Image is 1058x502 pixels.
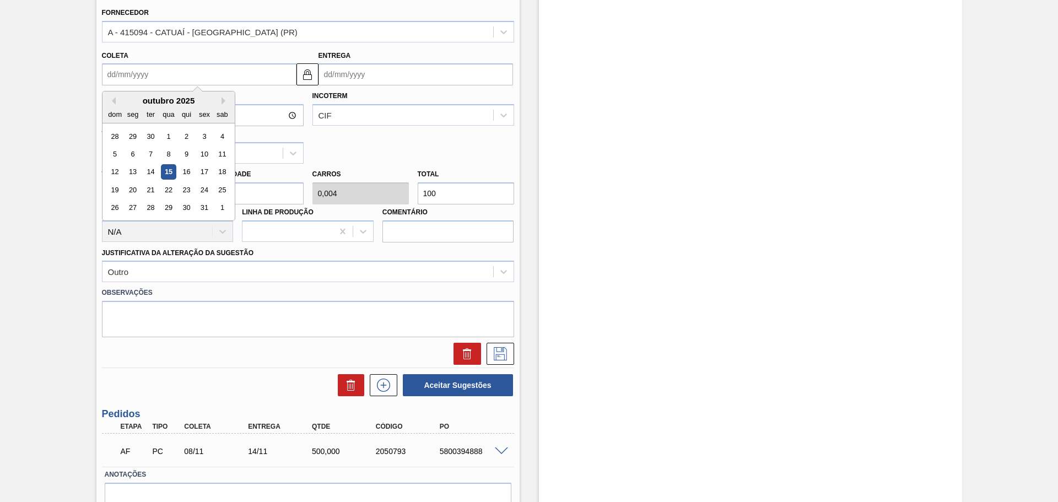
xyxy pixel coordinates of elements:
div: dom [107,107,122,122]
div: 14/11/2025 [245,447,317,456]
p: AF [121,447,148,456]
label: Comentário [382,204,514,220]
div: Choose quarta-feira, 22 de outubro de 2025 [161,182,176,197]
div: sab [214,107,229,122]
div: Choose quinta-feira, 30 de outubro de 2025 [179,201,193,215]
img: locked [301,68,314,81]
div: Qtde [309,423,381,430]
div: Choose segunda-feira, 27 de outubro de 2025 [125,201,140,215]
div: Choose segunda-feira, 13 de outubro de 2025 [125,165,140,180]
label: Carros [312,170,341,178]
label: Justificativa da Alteração da Sugestão [102,249,254,257]
div: Choose domingo, 12 de outubro de 2025 [107,165,122,180]
div: qua [161,107,176,122]
div: Outro [108,267,129,277]
label: Fornecedor [102,9,149,17]
label: Total [418,170,439,178]
div: Choose domingo, 19 de outubro de 2025 [107,182,122,197]
div: ter [143,107,158,122]
div: PO [437,423,509,430]
div: Choose segunda-feira, 29 de setembro de 2025 [125,129,140,144]
div: 2050793 [373,447,445,456]
label: Entrega [319,52,351,60]
label: Observações [102,285,514,301]
div: Choose sexta-feira, 17 de outubro de 2025 [197,165,212,180]
div: Choose terça-feira, 14 de outubro de 2025 [143,165,158,180]
label: Coleta [102,52,128,60]
div: Choose domingo, 26 de outubro de 2025 [107,201,122,215]
div: Choose sexta-feira, 3 de outubro de 2025 [197,129,212,144]
div: 500,000 [309,447,381,456]
div: Choose quinta-feira, 23 de outubro de 2025 [179,182,193,197]
div: Choose sábado, 1 de novembro de 2025 [214,201,229,215]
div: Aceitar Sugestões [397,373,514,397]
div: sex [197,107,212,122]
h3: Pedidos [102,408,514,420]
div: Choose quinta-feira, 9 de outubro de 2025 [179,147,193,161]
div: Tipo [149,423,182,430]
div: Choose sexta-feira, 24 de outubro de 2025 [197,182,212,197]
div: month 2025-10 [106,127,231,217]
div: Choose quarta-feira, 8 de outubro de 2025 [161,147,176,161]
div: A - 415094 - CATUAÍ - [GEOGRAPHIC_DATA] (PR) [108,27,298,36]
div: outubro 2025 [102,96,235,105]
div: 08/11/2025 [181,447,253,456]
div: Choose segunda-feira, 20 de outubro de 2025 [125,182,140,197]
div: Choose terça-feira, 28 de outubro de 2025 [143,201,158,215]
label: Incoterm [312,92,348,100]
input: dd/mm/yyyy [319,63,513,85]
div: Choose sexta-feira, 10 de outubro de 2025 [197,147,212,161]
div: Coleta [181,423,253,430]
button: Aceitar Sugestões [403,374,513,396]
div: Choose quinta-feira, 16 de outubro de 2025 [179,165,193,180]
div: CIF [319,111,332,120]
div: qui [179,107,193,122]
input: dd/mm/yyyy [102,63,296,85]
button: locked [296,63,319,85]
label: Anotações [105,467,511,483]
div: Choose sábado, 25 de outubro de 2025 [214,182,229,197]
div: Choose terça-feira, 21 de outubro de 2025 [143,182,158,197]
div: Salvar Sugestão [481,343,514,365]
div: Choose quarta-feira, 29 de outubro de 2025 [161,201,176,215]
div: Choose sábado, 18 de outubro de 2025 [214,165,229,180]
div: Choose terça-feira, 30 de setembro de 2025 [143,129,158,144]
div: Pedido de Compra [149,447,182,456]
button: Previous Month [108,97,116,105]
label: Linha de Produção [242,208,314,216]
label: Hora Entrega [102,88,304,104]
div: Choose sábado, 11 de outubro de 2025 [214,147,229,161]
div: Choose quarta-feira, 1 de outubro de 2025 [161,129,176,144]
div: Choose segunda-feira, 6 de outubro de 2025 [125,147,140,161]
div: Nova sugestão [364,374,397,396]
div: Excluir Sugestão [448,343,481,365]
div: Etapa [118,423,151,430]
div: seg [125,107,140,122]
div: 5800394888 [437,447,509,456]
div: Choose domingo, 5 de outubro de 2025 [107,147,122,161]
div: Choose terça-feira, 7 de outubro de 2025 [143,147,158,161]
div: Choose sábado, 4 de outubro de 2025 [214,129,229,144]
div: Choose quinta-feira, 2 de outubro de 2025 [179,129,193,144]
button: Next Month [222,97,229,105]
div: Choose domingo, 28 de setembro de 2025 [107,129,122,144]
div: Entrega [245,423,317,430]
div: Excluir Sugestões [332,374,364,396]
div: Choose quarta-feira, 15 de outubro de 2025 [161,165,176,180]
div: Choose sexta-feira, 31 de outubro de 2025 [197,201,212,215]
div: Código [373,423,445,430]
div: Aguardando Faturamento [118,439,151,463]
